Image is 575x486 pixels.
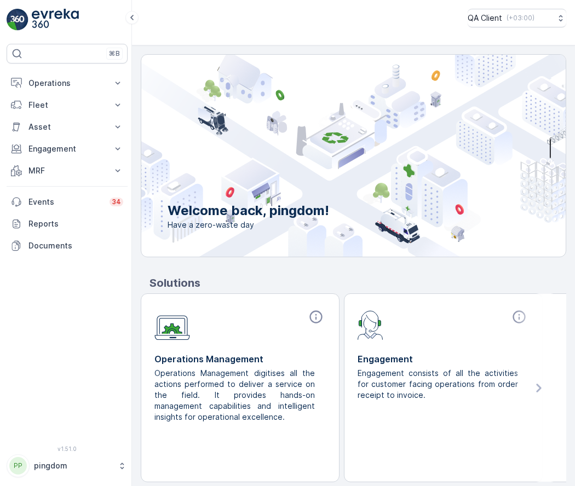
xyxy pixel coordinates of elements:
span: Have a zero-waste day [168,219,329,230]
div: PP [9,457,27,475]
img: logo [7,9,28,31]
p: Asset [28,121,106,132]
button: MRF [7,160,128,182]
p: Welcome back, pingdom! [168,202,329,219]
button: Asset [7,116,128,138]
p: Solutions [150,275,566,291]
p: Engagement consists of all the activities for customer facing operations from order receipt to in... [358,368,520,401]
span: v 1.51.0 [7,445,128,452]
p: Operations Management [154,352,326,366]
p: MRF [28,165,106,176]
p: Fleet [28,100,106,111]
button: PPpingdom [7,454,128,477]
p: Engagement [28,143,106,154]
p: Operations [28,78,106,89]
img: module-icon [358,309,383,340]
p: pingdom [34,460,112,471]
img: logo_light-DOdMpM7g.png [32,9,79,31]
p: ( +03:00 ) [507,14,534,22]
p: ⌘B [109,49,120,58]
a: Events34 [7,191,128,213]
a: Reports [7,213,128,235]
a: Documents [7,235,128,257]
p: Operations Management digitises all the actions performed to deliver a service on the field. It p... [154,368,317,423]
p: Documents [28,240,123,251]
p: Events [28,196,103,207]
p: QA Client [468,13,502,24]
p: Engagement [358,352,529,366]
button: QA Client(+03:00) [468,9,566,27]
img: city illustration [92,55,566,257]
button: Engagement [7,138,128,160]
img: module-icon [154,309,190,340]
button: Fleet [7,94,128,116]
p: 34 [112,198,121,206]
p: Reports [28,218,123,229]
button: Operations [7,72,128,94]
